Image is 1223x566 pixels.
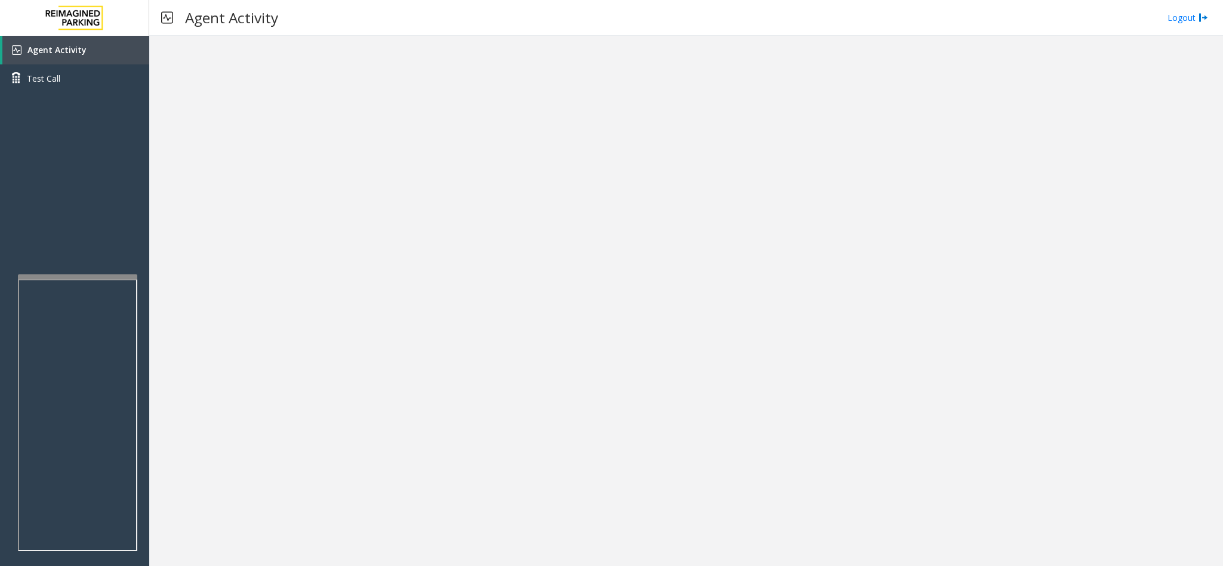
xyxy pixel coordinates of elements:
a: Logout [1167,11,1208,24]
h3: Agent Activity [179,3,284,32]
img: pageIcon [161,3,173,32]
a: Agent Activity [2,36,149,64]
span: Test Call [27,72,60,85]
img: logout [1199,11,1208,24]
img: 'icon' [12,45,21,55]
span: Agent Activity [27,44,87,55]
